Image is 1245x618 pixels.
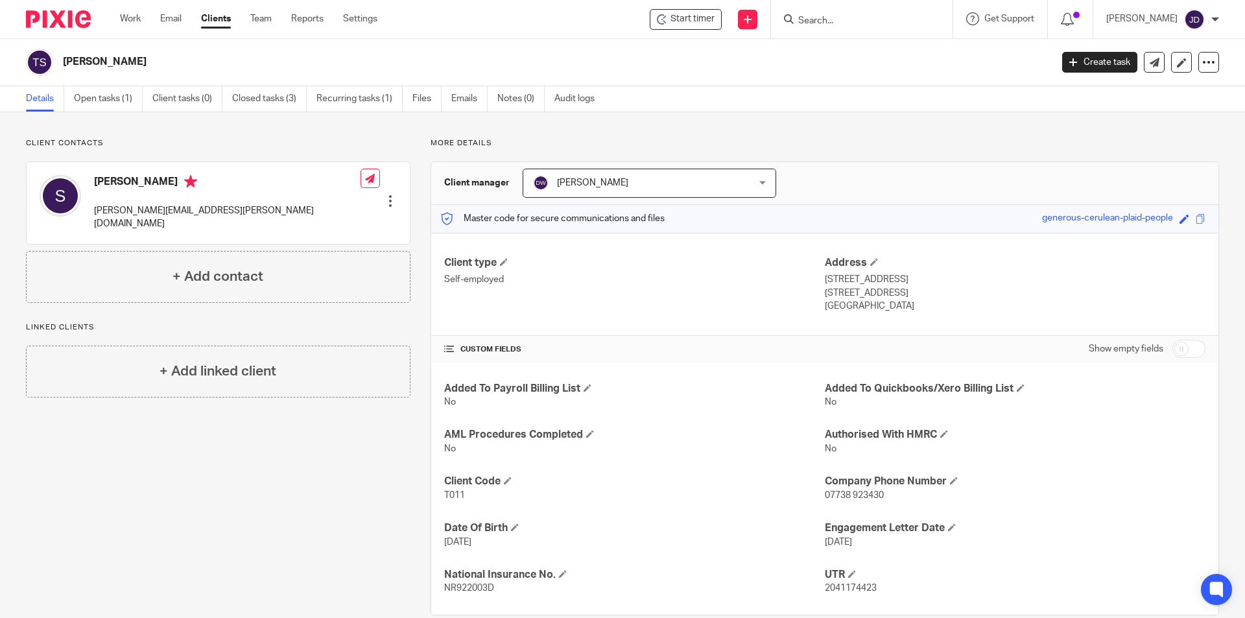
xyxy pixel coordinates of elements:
[291,12,324,25] a: Reports
[825,428,1205,442] h4: Authorised With HMRC
[444,475,825,488] h4: Client Code
[26,322,410,333] p: Linked clients
[670,12,715,26] span: Start timer
[152,86,222,112] a: Client tasks (0)
[160,12,182,25] a: Email
[444,256,825,270] h4: Client type
[1089,342,1163,355] label: Show empty fields
[444,344,825,355] h4: CUSTOM FIELDS
[825,538,852,547] span: [DATE]
[444,491,465,500] span: T011
[1062,52,1137,73] a: Create task
[250,12,272,25] a: Team
[26,86,64,112] a: Details
[825,382,1205,396] h4: Added To Quickbooks/Xero Billing List
[451,86,488,112] a: Emails
[63,55,847,69] h2: [PERSON_NAME]
[984,14,1034,23] span: Get Support
[26,49,53,76] img: svg%3E
[825,491,884,500] span: 07738 923430
[825,273,1205,286] p: [STREET_ADDRESS]
[825,398,836,407] span: No
[650,9,722,30] div: Teasdale, Samantha
[26,10,91,28] img: Pixie
[444,398,456,407] span: No
[444,176,510,189] h3: Client manager
[1106,12,1178,25] p: [PERSON_NAME]
[316,86,403,112] a: Recurring tasks (1)
[26,138,410,149] p: Client contacts
[825,256,1205,270] h4: Address
[497,86,545,112] a: Notes (0)
[444,428,825,442] h4: AML Procedures Completed
[797,16,914,27] input: Search
[825,584,877,593] span: 2041174423
[94,204,361,231] p: [PERSON_NAME][EMAIL_ADDRESS][PERSON_NAME][DOMAIN_NAME]
[444,584,494,593] span: NR922003D
[444,382,825,396] h4: Added To Payroll Billing List
[160,361,276,381] h4: + Add linked client
[201,12,231,25] a: Clients
[825,568,1205,582] h4: UTR
[120,12,141,25] a: Work
[1042,211,1173,226] div: generous-cerulean-plaid-people
[412,86,442,112] a: Files
[444,538,471,547] span: [DATE]
[825,300,1205,313] p: [GEOGRAPHIC_DATA]
[533,175,549,191] img: svg%3E
[444,273,825,286] p: Self-employed
[444,444,456,453] span: No
[40,175,81,217] img: svg%3E
[172,267,263,287] h4: + Add contact
[444,521,825,535] h4: Date Of Birth
[825,475,1205,488] h4: Company Phone Number
[343,12,377,25] a: Settings
[441,212,665,225] p: Master code for secure communications and files
[825,287,1205,300] p: [STREET_ADDRESS]
[232,86,307,112] a: Closed tasks (3)
[74,86,143,112] a: Open tasks (1)
[825,444,836,453] span: No
[431,138,1219,149] p: More details
[557,178,628,187] span: [PERSON_NAME]
[1184,9,1205,30] img: svg%3E
[825,521,1205,535] h4: Engagement Letter Date
[94,175,361,191] h4: [PERSON_NAME]
[554,86,604,112] a: Audit logs
[444,568,825,582] h4: National Insurance No.
[184,175,197,188] i: Primary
